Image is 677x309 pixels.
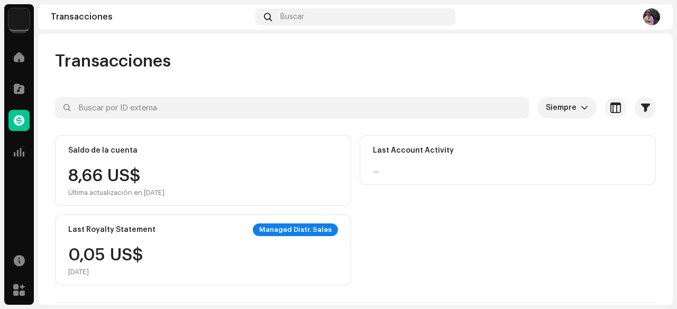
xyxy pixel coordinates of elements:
div: Last Royalty Statement [68,226,155,234]
div: Managed Distr. Sales [253,223,338,236]
div: dropdown trigger [581,97,588,118]
div: Last Account Activity [373,146,454,155]
input: Buscar por ID externa [55,97,529,118]
div: — [373,167,379,176]
img: 4d5a508c-c80f-4d99-b7fb-82554657661d [8,8,30,30]
span: Transacciones [55,51,171,72]
div: [DATE] [68,268,143,276]
span: Buscar [280,13,304,21]
img: 56bfc61a-a643-4849-adff-b8d187e261ae [643,8,660,25]
div: Saldo de la cuenta [68,146,138,155]
div: Transacciones [51,13,251,21]
div: Última actualización en [DATE] [68,189,164,197]
span: Siempre [546,97,581,118]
